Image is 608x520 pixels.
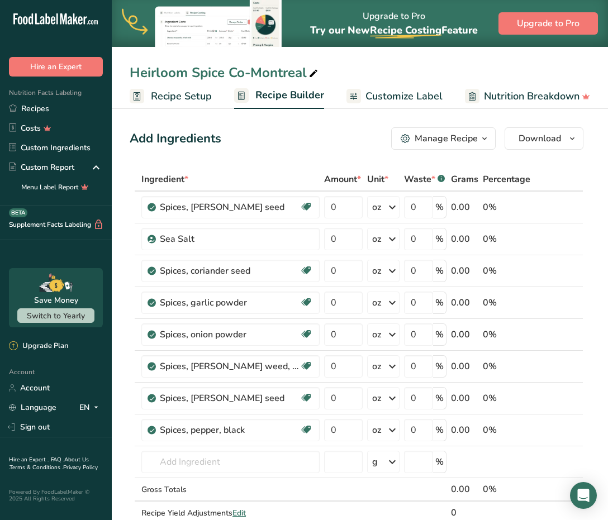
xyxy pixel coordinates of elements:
a: Hire an Expert . [9,456,49,464]
div: oz [372,232,381,246]
div: 0.00 [451,360,478,373]
button: Hire an Expert [9,57,103,77]
div: Open Intercom Messenger [570,482,597,509]
button: Upgrade to Pro [498,12,598,35]
div: Spices, [PERSON_NAME] seed [160,201,300,214]
div: Upgrade Plan [9,341,68,352]
a: About Us . [9,456,89,471]
div: 0% [483,483,530,496]
div: 0% [483,360,530,373]
div: Powered By FoodLabelMaker © 2025 All Rights Reserved [9,489,103,502]
div: Gross Totals [141,484,320,495]
div: Spices, garlic powder [160,296,300,309]
a: Customize Label [346,84,443,109]
a: Language [9,398,56,417]
div: BETA [9,208,27,217]
input: Add Ingredient [141,451,320,473]
span: Grams [451,173,478,186]
span: Recipe Costing [370,23,441,37]
div: Custom Report [9,161,74,173]
span: Ingredient [141,173,188,186]
span: Edit [232,508,246,518]
span: Recipe Builder [255,88,324,103]
div: 0.00 [451,201,478,214]
div: 0% [483,232,530,246]
span: Unit [367,173,388,186]
a: Recipe Builder [234,83,324,109]
div: oz [372,328,381,341]
div: 0.00 [451,328,478,341]
div: Spices, [PERSON_NAME] weed, dried [160,360,300,373]
div: Sea Salt [160,232,300,246]
div: oz [372,264,381,278]
div: oz [372,201,381,214]
div: Spices, [PERSON_NAME] seed [160,392,300,405]
div: 0 [451,506,478,519]
div: oz [372,392,381,405]
span: Recipe Setup [151,89,212,104]
span: Switch to Yearly [27,311,85,321]
button: Manage Recipe [391,127,496,150]
div: 0% [483,201,530,214]
div: 0.00 [451,392,478,405]
a: Privacy Policy [63,464,98,471]
div: 0% [483,264,530,278]
span: Try our New Feature [310,23,478,37]
div: Add Ingredients [130,130,221,148]
button: Switch to Yearly [17,308,94,323]
div: Waste [404,173,445,186]
div: Heirloom Spice Co-Montreal [130,63,320,83]
button: Download [505,127,583,150]
div: Spices, coriander seed [160,264,300,278]
div: 0% [483,423,530,437]
div: Save Money [34,294,78,306]
div: EN [79,401,103,414]
div: oz [372,423,381,437]
a: Recipe Setup [130,84,212,109]
div: 0.00 [451,264,478,278]
span: Upgrade to Pro [517,17,579,30]
div: 0.00 [451,423,478,437]
div: Upgrade to Pro [310,1,478,47]
div: 0.00 [451,232,478,246]
div: 0% [483,328,530,341]
div: Recipe Yield Adjustments [141,507,320,519]
div: oz [372,360,381,373]
a: Terms & Conditions . [9,464,63,471]
div: Manage Recipe [415,132,478,145]
a: FAQ . [51,456,64,464]
span: Nutrition Breakdown [484,89,579,104]
div: g [372,455,378,469]
span: Percentage [483,173,530,186]
div: Spices, onion powder [160,328,300,341]
div: 0% [483,296,530,309]
div: 0.00 [451,483,478,496]
span: Download [519,132,561,145]
div: 0.00 [451,296,478,309]
div: 0% [483,392,530,405]
div: Spices, pepper, black [160,423,300,437]
span: Amount [324,173,361,186]
a: Nutrition Breakdown [465,84,590,109]
span: Customize Label [365,89,443,104]
div: oz [372,296,381,309]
